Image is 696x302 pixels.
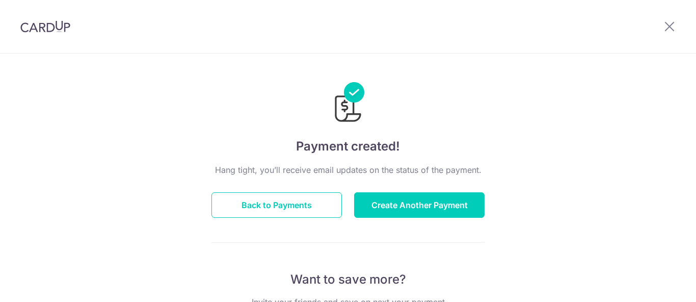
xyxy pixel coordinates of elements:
[354,192,485,218] button: Create Another Payment
[211,164,485,176] p: Hang tight, you’ll receive email updates on the status of the payment.
[332,82,364,125] img: Payments
[211,271,485,288] p: Want to save more?
[211,192,342,218] button: Back to Payments
[211,137,485,156] h4: Payment created!
[20,20,70,33] img: CardUp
